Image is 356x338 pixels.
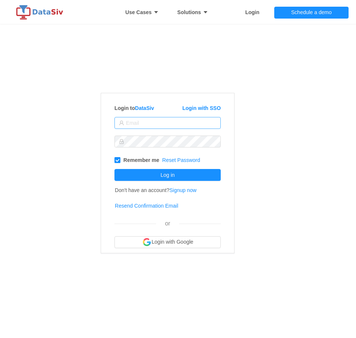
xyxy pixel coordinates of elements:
a: DataSiv [135,105,154,111]
a: Login with SSO [182,105,221,111]
button: Log in [114,169,221,181]
input: Email [114,117,221,129]
i: icon: caret-down [152,10,159,15]
i: icon: caret-down [201,10,208,15]
strong: Remember me [123,157,159,163]
span: or [165,220,170,227]
strong: Login to [114,105,154,111]
a: Reset Password [162,157,200,163]
button: Schedule a demo [274,7,349,19]
a: Signup now [169,187,197,193]
a: Login [245,1,259,23]
img: logo [15,5,67,20]
td: Don't have an account? [114,182,197,198]
strong: Solutions [177,9,212,15]
i: icon: user [119,120,124,126]
i: icon: lock [119,139,124,144]
strong: Use Cases [125,9,162,15]
a: Resend Confirmation Email [115,203,178,209]
button: Login with Google [114,236,221,248]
